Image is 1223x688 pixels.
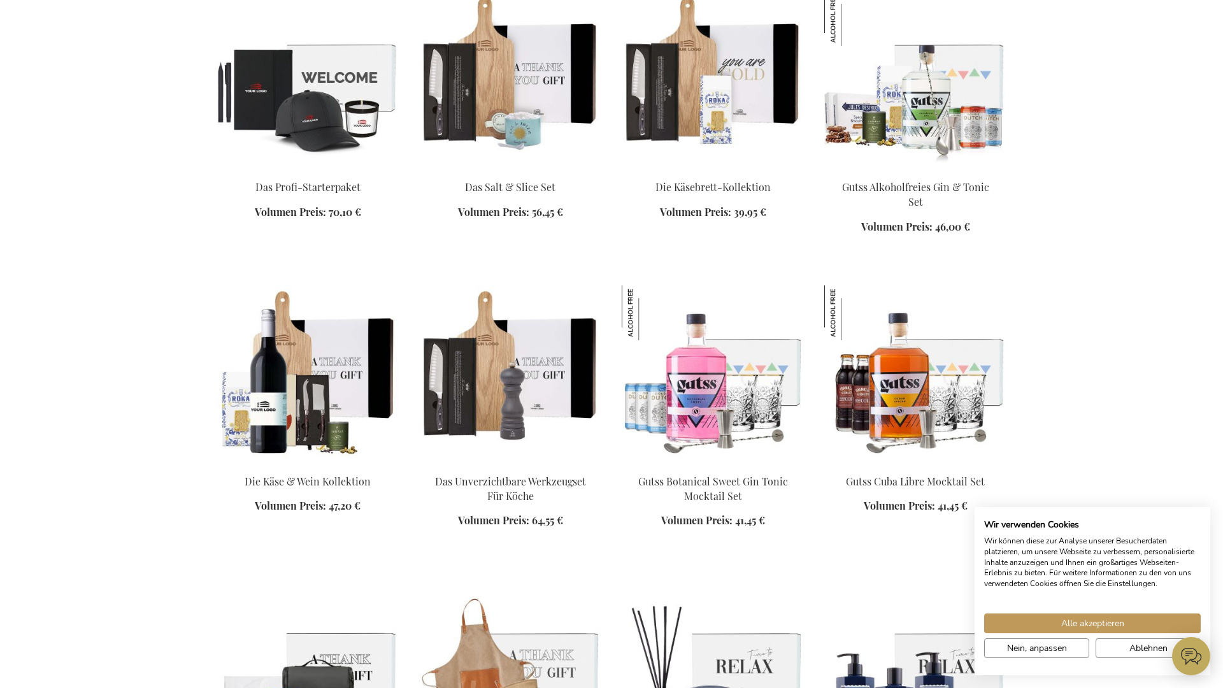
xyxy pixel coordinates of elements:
a: Das Salt & Slice Set [465,180,555,194]
a: Gutss Non-Alcoholic Gin & Tonic Set Gutss Alkoholfreies Gin & Tonic Set [824,164,1006,176]
img: Gutss Botanical Sweet Gin Tonic Mocktail Set [622,285,676,340]
span: Volumen Preis: [255,499,326,512]
a: Volumen Preis: 41,45 € [864,499,968,513]
img: Das Unverzichtbare Werkzeugset Für Köche [419,285,601,464]
span: Volumen Preis: [458,513,529,527]
span: Volumen Preis: [458,205,529,219]
a: Gutss Botanical Sweet Gin Tonic Mocktail Set Gutss Botanical Sweet Gin Tonic Mocktail Set [622,459,804,471]
a: The Salt & Slice Set Exclusive Business Gift [419,164,601,176]
a: The Professional Starter Kit [217,164,399,176]
span: Volumen Preis: [661,513,733,527]
a: Volumen Preis: 41,45 € [661,513,765,528]
a: Die Käse & Wein Kollektion [217,459,399,471]
img: Gutss Cuba Libre Mocktail Set [824,285,879,340]
a: Volumen Preis: 64,55 € [458,513,563,528]
a: Das Profi-Starterpaket [255,180,361,194]
a: Die Käse & Wein Kollektion [245,475,371,488]
p: Wir können diese zur Analyse unserer Besucherdaten platzieren, um unsere Webseite zu verbessern, ... [984,536,1201,589]
a: Das Unverzichtbare Werkzeugset Für Köche [419,459,601,471]
a: Gutss Cuba Libre Mocktail Set [846,475,985,488]
a: Gutss Botanical Sweet Gin Tonic Mocktail Set [638,475,788,503]
span: Alle akzeptieren [1061,617,1124,630]
a: Volumen Preis: 46,00 € [861,220,970,234]
img: Gutss Cuba Libre Mocktail Set [824,285,1006,464]
a: Das Unverzichtbare Werkzeugset Für Köche [435,475,586,503]
a: Die Käsebrett-Kollektion [655,180,771,194]
span: 47,20 € [329,499,361,512]
span: 41,45 € [735,513,765,527]
img: Die Käse & Wein Kollektion [217,285,399,464]
a: Gutss Cuba Libre Mocktail Set Gutss Cuba Libre Mocktail Set [824,459,1006,471]
span: 39,95 € [734,205,766,219]
span: Nein, anpassen [1007,641,1067,655]
a: Volumen Preis: 47,20 € [255,499,361,513]
button: Alle verweigern cookies [1096,638,1201,658]
a: The Cheese Board Collection [622,164,804,176]
span: Volumen Preis: [861,220,933,233]
span: Ablehnen [1129,641,1168,655]
a: Gutss Alkoholfreies Gin & Tonic Set [842,180,989,208]
h2: Wir verwenden Cookies [984,519,1201,531]
span: Volumen Preis: [255,205,326,219]
a: Volumen Preis: 39,95 € [660,205,766,220]
iframe: belco-activator-frame [1172,637,1210,675]
span: 46,00 € [935,220,970,233]
button: cookie Einstellungen anpassen [984,638,1089,658]
span: Volumen Preis: [660,205,731,219]
img: Gutss Botanical Sweet Gin Tonic Mocktail Set [622,285,804,464]
button: Akzeptieren Sie alle cookies [984,613,1201,633]
span: 56,45 € [532,205,563,219]
a: Volumen Preis: 70,10 € [255,205,361,220]
span: Volumen Preis: [864,499,935,512]
span: 64,55 € [532,513,563,527]
span: 41,45 € [938,499,968,512]
span: 70,10 € [329,205,361,219]
a: Volumen Preis: 56,45 € [458,205,563,220]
